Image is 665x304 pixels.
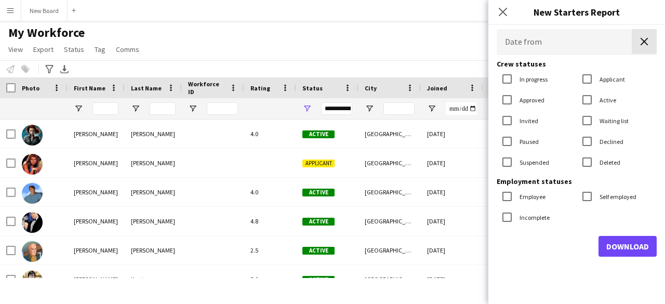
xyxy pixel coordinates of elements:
div: [DATE] [421,120,483,148]
label: Active [597,96,616,104]
div: [DATE] [421,265,483,294]
img: Benjamin Grimm [22,183,43,204]
div: [GEOGRAPHIC_DATA] [358,265,421,294]
a: Status [60,43,88,56]
label: Declined [597,138,623,146]
label: Invited [517,117,538,125]
span: View [8,45,23,54]
button: Download [598,236,657,257]
div: 12 days [483,207,546,235]
div: [DATE] [421,207,483,235]
div: 5.0 [244,265,296,294]
div: Kent [125,265,182,294]
div: [PERSON_NAME] [125,120,182,148]
span: Photo [22,84,39,92]
div: [PERSON_NAME] [125,178,182,206]
app-action-btn: Export XLSX [58,63,71,75]
button: Open Filter Menu [74,104,83,113]
label: Waiting list [597,117,629,125]
button: Open Filter Menu [131,104,140,113]
div: 4.0 [244,120,296,148]
button: Open Filter Menu [188,104,197,113]
input: Workforce ID Filter Input [207,102,238,115]
label: Suspended [517,158,549,166]
button: New Board [21,1,68,21]
div: [PERSON_NAME] [125,149,182,177]
span: Rating [250,84,270,92]
span: Joined [427,84,447,92]
label: Applicant [597,75,625,83]
span: Active [302,247,335,255]
img: Amanda Briggs [22,125,43,146]
span: Comms [116,45,139,54]
span: Status [302,84,323,92]
span: Active [302,130,335,138]
div: [PERSON_NAME] [68,178,125,206]
div: 2.5 [244,236,296,265]
label: Approved [517,96,544,104]
label: Crew statuses [497,59,546,69]
div: [GEOGRAPHIC_DATA] [358,149,421,177]
app-action-btn: Advanced filters [43,63,56,75]
div: 14 days [483,178,546,206]
div: [GEOGRAPHIC_DATA] [358,236,421,265]
button: Open Filter Menu [365,104,374,113]
div: [PERSON_NAME] [68,207,125,235]
div: [DATE] [421,149,483,177]
span: City [365,84,377,92]
div: [GEOGRAPHIC_DATA] [358,178,421,206]
div: [PERSON_NAME] [125,207,182,235]
a: Comms [112,43,143,56]
div: 4.8 [244,207,296,235]
div: [GEOGRAPHIC_DATA] [358,120,421,148]
span: Tag [95,45,105,54]
div: 14 days [483,236,546,265]
div: [PERSON_NAME] [68,120,125,148]
div: 4.0 [244,178,296,206]
div: [DATE] [421,178,483,206]
span: Workforce ID [188,80,225,96]
label: In progress [517,75,548,83]
label: Self employed [597,193,636,201]
span: Active [302,189,335,196]
img: Charles Xavier [22,241,43,262]
label: Employment statuses [497,177,572,186]
div: [PERSON_NAME] [68,265,125,294]
div: [PERSON_NAME] [125,236,182,265]
div: 12 days [483,120,546,148]
div: [PERSON_NAME] [68,236,125,265]
input: City Filter Input [383,102,415,115]
span: Active [302,276,335,284]
span: My Workforce [8,25,85,41]
input: First Name Filter Input [92,102,118,115]
a: View [4,43,27,56]
a: Tag [90,43,110,56]
div: [GEOGRAPHIC_DATA] [358,207,421,235]
span: Last Name [131,84,162,92]
div: [PERSON_NAME] [68,149,125,177]
button: Open Filter Menu [302,104,312,113]
input: Joined Filter Input [446,102,477,115]
label: Incomplete [517,214,550,221]
span: Applicant [302,160,335,167]
a: Export [29,43,58,56]
span: First Name [74,84,105,92]
img: Bruce Wayne [22,212,43,233]
h3: New Starters Report [488,5,665,19]
span: Status [64,45,84,54]
div: 8 days [483,265,546,294]
input: Last Name Filter Input [150,102,176,115]
img: Barbara Gorden [22,154,43,175]
img: Clark Kent [22,270,43,291]
span: Active [302,218,335,226]
label: Employee [517,193,546,201]
span: Export [33,45,54,54]
button: Open Filter Menu [427,104,436,113]
div: [DATE] [421,236,483,265]
label: Paused [517,138,539,146]
label: Deleted [597,158,620,166]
